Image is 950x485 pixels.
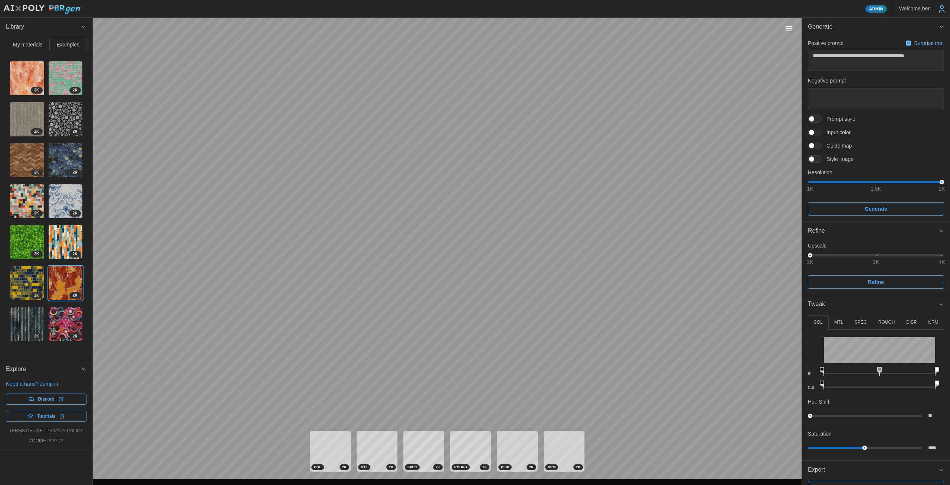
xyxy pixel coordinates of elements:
span: Prompt style [822,115,855,123]
span: MTL [361,465,368,470]
button: Toggle viewport controls [784,23,794,34]
p: out [808,384,818,391]
span: Explore [6,360,81,378]
img: xFUu4JYEYTMgrsbqNkuZ [10,102,44,136]
span: NRM [548,465,556,470]
span: 2 K [73,169,78,175]
button: Refine [802,222,950,240]
p: Hue Shift [808,398,829,405]
p: in [808,371,818,377]
span: 2 K [73,251,78,257]
span: Input color [822,129,851,136]
button: Export [802,461,950,479]
a: cookie policy [29,438,63,444]
p: NRM [928,319,938,326]
p: MTL [834,319,843,326]
img: E0WDekRgOSM6MXRuYTC4 [49,225,83,259]
p: Negative prompt [808,77,944,84]
span: Refine [868,276,884,288]
p: Upscale [808,242,944,249]
span: Guide map [822,142,852,149]
img: SqvTK9WxGY1p835nerRz [10,266,44,300]
span: 2 K [342,465,347,470]
span: Tutorials [37,411,56,421]
p: Resolution [808,169,944,176]
a: E0WDekRgOSM6MXRuYTC42K [48,225,83,260]
a: x8yfbN4GTchSu5dOOcil2K [10,61,45,96]
span: 2 K [73,87,78,93]
button: Generate [808,202,944,216]
img: xGfjer9ro03ZFYxz6oRE [10,143,44,177]
span: Admin [869,6,883,12]
span: 2 K [73,333,78,339]
a: privacy policy [46,428,83,434]
a: HoR2omZZLXJGORTLu1Xa2K [10,184,45,219]
img: AIxPoly PBRgen [3,4,81,14]
a: JRFGPhhRt5Yj1BDkBmTq2K [10,225,45,260]
span: SPEC [407,465,417,470]
span: Style image [822,155,854,163]
span: Library [6,18,81,36]
p: Saturation [808,430,832,437]
img: x8yfbN4GTchSu5dOOcil [10,61,44,96]
span: Tweak [808,295,938,313]
span: 2 K [34,169,39,175]
div: Refine [808,226,938,236]
img: PtnkfkJ0rlOgzqPVzBbq [49,266,83,300]
span: 2 K [34,87,39,93]
span: ROUGH [454,465,467,470]
a: xFUu4JYEYTMgrsbqNkuZ2K [10,102,45,137]
a: CHIX8LGRgTTB8f7hNWti2K [48,307,83,342]
span: 2 K [389,465,393,470]
span: Generate [865,203,887,215]
button: Surprise me [904,38,944,48]
a: A4Ip82XD3EJnSCKI0NXd2K [48,61,83,96]
span: DISP [501,465,509,470]
span: 2 K [34,129,39,135]
img: BaNnYycJ0fHhekiD6q2s [49,184,83,219]
button: Refine [808,275,944,289]
a: rHikvvBoB3BgiCY53ZRV2K [48,102,83,137]
span: Examples [57,42,79,47]
img: rHikvvBoB3BgiCY53ZRV [49,102,83,136]
div: Generate [802,36,950,222]
span: 2 K [34,292,39,298]
span: 2 K [34,333,39,339]
p: Positive prompt [808,39,843,47]
a: Tutorials [6,411,86,422]
p: Need a hand? Jump in: [6,380,86,388]
span: Generate [808,18,938,36]
img: A4Ip82XD3EJnSCKI0NXd [49,61,83,96]
img: JRFGPhhRt5Yj1BDkBmTq [10,225,44,259]
span: My materials [13,42,42,47]
a: Hz2WzdisDSdMN9J5i1Bs2K [48,143,83,178]
p: ROUGH [878,319,895,326]
img: CHIX8LGRgTTB8f7hNWti [49,307,83,342]
img: HoR2omZZLXJGORTLu1Xa [10,184,44,219]
div: Tweak [802,313,950,460]
span: 2 K [436,465,440,470]
div: Refine [802,240,950,295]
button: Tweak [802,295,950,313]
span: 2 K [73,129,78,135]
span: 2 K [529,465,534,470]
button: Generate [802,18,950,36]
p: COL [813,319,823,326]
a: VHlsLYLO2dYIXbUDQv9T2K [10,307,45,342]
span: Discord [38,394,55,404]
a: xGfjer9ro03ZFYxz6oRE2K [10,143,45,178]
a: terms of use [9,428,43,434]
span: Export [808,461,938,479]
span: 2 K [482,465,487,470]
p: SPEC [855,319,867,326]
span: 2 K [73,210,78,216]
p: Surprise me [914,39,944,47]
span: 2 K [576,465,580,470]
img: Hz2WzdisDSdMN9J5i1Bs [49,143,83,177]
p: DISP [906,319,917,326]
span: 2 K [34,210,39,216]
a: BaNnYycJ0fHhekiD6q2s2K [48,184,83,219]
span: 2 K [34,251,39,257]
img: VHlsLYLO2dYIXbUDQv9T [10,307,44,342]
a: Discord [6,394,86,405]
